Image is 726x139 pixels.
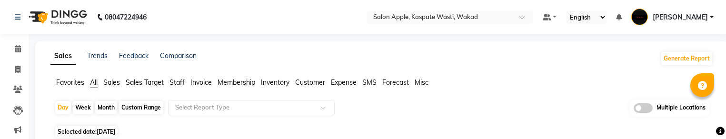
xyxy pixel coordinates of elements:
[415,78,428,87] span: Misc
[87,51,108,60] a: Trends
[653,12,708,22] span: [PERSON_NAME]
[656,103,706,113] span: Multiple Locations
[631,9,648,25] img: Kamlesh Nikam
[661,52,712,65] button: Generate Report
[103,78,120,87] span: Sales
[55,101,71,114] div: Day
[119,101,163,114] div: Custom Range
[126,78,164,87] span: Sales Target
[56,78,84,87] span: Favorites
[24,4,90,30] img: logo
[160,51,197,60] a: Comparison
[686,101,716,129] iframe: chat widget
[218,78,255,87] span: Membership
[119,51,149,60] a: Feedback
[382,78,409,87] span: Forecast
[362,78,377,87] span: SMS
[97,128,115,135] span: [DATE]
[190,78,212,87] span: Invoice
[331,78,357,87] span: Expense
[90,78,98,87] span: All
[55,126,118,138] span: Selected date:
[95,101,117,114] div: Month
[73,101,93,114] div: Week
[169,78,185,87] span: Staff
[105,4,147,30] b: 08047224946
[50,48,76,65] a: Sales
[261,78,289,87] span: Inventory
[295,78,325,87] span: Customer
